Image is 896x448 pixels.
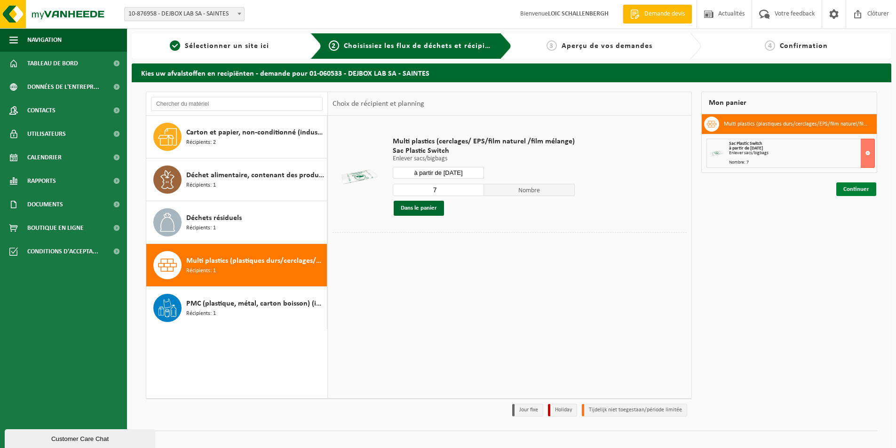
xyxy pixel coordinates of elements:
p: Enlever sacs/bigbags [393,156,575,162]
span: Aperçu de vos demandes [562,42,652,50]
a: Demande devis [623,5,692,24]
span: 1 [170,40,180,51]
span: Sac Plastic Switch [393,146,575,156]
div: Nombre: 7 [729,160,874,165]
span: Déchet alimentaire, contenant des produits d'origine animale, non emballé, catégorie 3 [186,170,325,181]
a: 1Sélectionner un site ici [136,40,303,52]
span: Calendrier [27,146,62,169]
span: 10-876958 - DEJBOX LAB SA - SAINTES [125,8,244,21]
span: Contacts [27,99,56,122]
span: Nombre [484,184,575,196]
button: PMC (plastique, métal, carton boisson) (industriel) Récipients: 1 [146,287,327,329]
span: Utilisateurs [27,122,66,146]
span: Récipients: 1 [186,309,216,318]
span: PMC (plastique, métal, carton boisson) (industriel) [186,298,325,309]
span: 3 [547,40,557,51]
span: Sac Plastic Switch [729,141,762,146]
span: Déchets résiduels [186,212,242,224]
span: Tableau de bord [27,52,78,75]
li: Jour fixe [512,404,543,417]
button: Déchet alimentaire, contenant des produits d'origine animale, non emballé, catégorie 3 Récipients: 1 [146,158,327,201]
div: Enlever sacs/bigbags [729,151,874,156]
strong: LOIC SCHALLENBERGH [548,10,609,17]
div: Mon panier [701,92,877,114]
span: Récipients: 1 [186,224,216,233]
span: 4 [765,40,775,51]
span: Documents [27,193,63,216]
button: Dans le panier [394,201,444,216]
span: Rapports [27,169,56,193]
input: Chercher du matériel [151,97,323,111]
input: Sélectionnez date [393,167,484,179]
button: Déchets résiduels Récipients: 1 [146,201,327,244]
span: Navigation [27,28,62,52]
span: Carton et papier, non-conditionné (industriel) [186,127,325,138]
span: 10-876958 - DEJBOX LAB SA - SAINTES [124,7,245,21]
h2: Kies uw afvalstoffen en recipiënten - demande pour 01-060533 - DEJBOX LAB SA - SAINTES [132,63,891,82]
span: Conditions d'accepta... [27,240,98,263]
h3: Multi plastics (plastiques durs/cerclages/EPS/film naturel/film mélange/PMC) [724,117,870,132]
span: Multi plastics (cerclages/ EPS/film naturel /film mélange) [393,137,575,146]
span: Choisissiez les flux de déchets et récipients [344,42,500,50]
span: Boutique en ligne [27,216,84,240]
span: 2 [329,40,339,51]
span: Données de l'entrepr... [27,75,99,99]
iframe: chat widget [5,427,157,448]
div: Choix de récipient et planning [328,92,429,116]
strong: à partir de [DATE] [729,146,763,151]
li: Tijdelijk niet toegestaan/période limitée [582,404,687,417]
span: Multi plastics (plastiques durs/cerclages/EPS/film naturel/film mélange/PMC) [186,255,325,267]
span: Récipients: 2 [186,138,216,147]
span: Récipients: 1 [186,181,216,190]
span: Sélectionner un site ici [185,42,269,50]
span: Confirmation [780,42,828,50]
span: Demande devis [642,9,687,19]
button: Multi plastics (plastiques durs/cerclages/EPS/film naturel/film mélange/PMC) Récipients: 1 [146,244,327,287]
a: Continuer [836,182,876,196]
span: Récipients: 1 [186,267,216,275]
li: Holiday [548,404,577,417]
button: Carton et papier, non-conditionné (industriel) Récipients: 2 [146,116,327,158]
